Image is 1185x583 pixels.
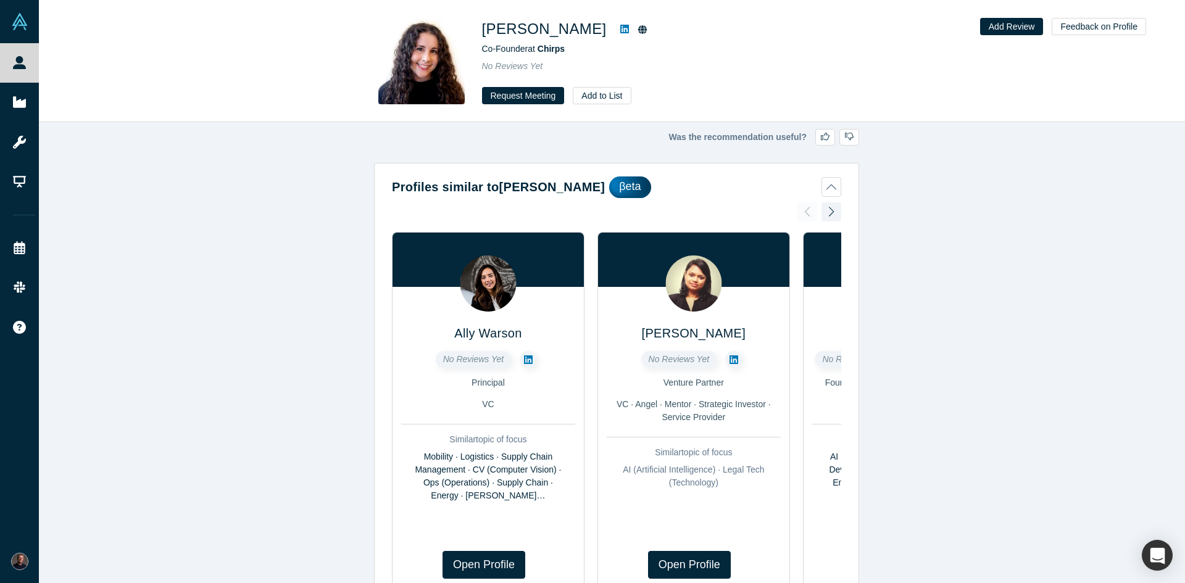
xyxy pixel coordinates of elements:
[1052,18,1146,35] button: Feedback on Profile
[648,551,731,579] a: Open Profile
[822,354,883,364] span: No Reviews Yet
[812,398,986,411] div: Angel · VC · Mentor
[980,18,1044,35] button: Add Review
[649,354,710,364] span: No Reviews Yet
[573,87,631,104] button: Add to List
[454,326,522,340] a: Ally Warson
[607,446,781,459] div: Similar topic of focus
[812,433,986,446] div: Similar topic of focus
[392,178,605,196] h2: Profiles similar to [PERSON_NAME]
[482,61,543,71] span: No Reviews Yet
[482,87,565,104] button: Request Meeting
[443,354,504,364] span: No Reviews Yet
[482,18,607,40] h1: [PERSON_NAME]
[443,551,525,579] a: Open Profile
[374,129,859,146] div: Was the recommendation useful?
[378,18,465,104] img: Meryl Breidbart's Profile Image
[607,398,781,424] div: VC · Angel · Mentor · Strategic Investor · Service Provider
[825,378,1013,387] span: Founder & General Partner at Inference Partners
[11,553,28,570] img: Ruben Klein's Account
[401,450,575,502] div: Mobility · Logistics · Supply Chain Management · CV (Computer Vision) · Ops (Operations) · Supply...
[623,465,764,487] span: AI (Artificial Intelligence) · Legal Tech (Technology)
[812,450,986,502] div: AI (Artificial Intelligence) · Big Data · DevOps (Development Operations) · Enterprise Software ·...
[482,44,565,54] span: Co-Founder at
[11,13,28,30] img: Alchemist Vault Logo
[642,326,746,340] a: [PERSON_NAME]
[472,378,505,387] span: Principal
[401,433,575,446] div: Similar topic of focus
[460,255,516,312] img: Ally Warson's Profile Image
[663,378,724,387] span: Venture Partner
[609,176,651,198] div: βeta
[665,255,721,312] img: Anisha Patnaik's Profile Image
[538,44,565,54] a: Chirps
[392,176,841,198] button: Profiles similar to[PERSON_NAME]βeta
[401,398,575,411] div: VC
